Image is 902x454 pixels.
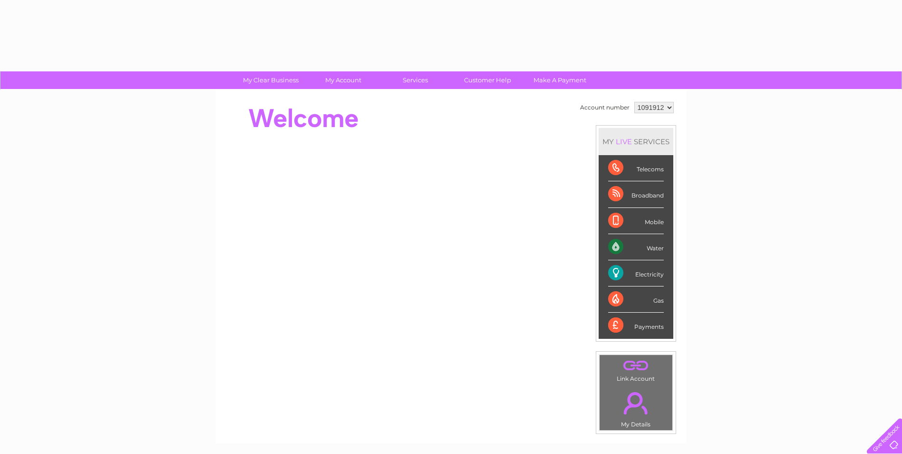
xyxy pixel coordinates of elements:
a: Services [376,71,455,89]
div: Electricity [608,260,664,286]
div: Mobile [608,208,664,234]
div: MY SERVICES [599,128,673,155]
a: Make A Payment [521,71,599,89]
div: Water [608,234,664,260]
a: My Account [304,71,382,89]
td: Link Account [599,355,673,385]
a: My Clear Business [232,71,310,89]
td: Account number [578,99,632,116]
td: My Details [599,384,673,431]
div: LIVE [614,137,634,146]
a: . [602,357,670,374]
a: Customer Help [448,71,527,89]
a: . [602,386,670,420]
div: Broadband [608,181,664,207]
div: Gas [608,286,664,313]
div: Telecoms [608,155,664,181]
div: Payments [608,313,664,338]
